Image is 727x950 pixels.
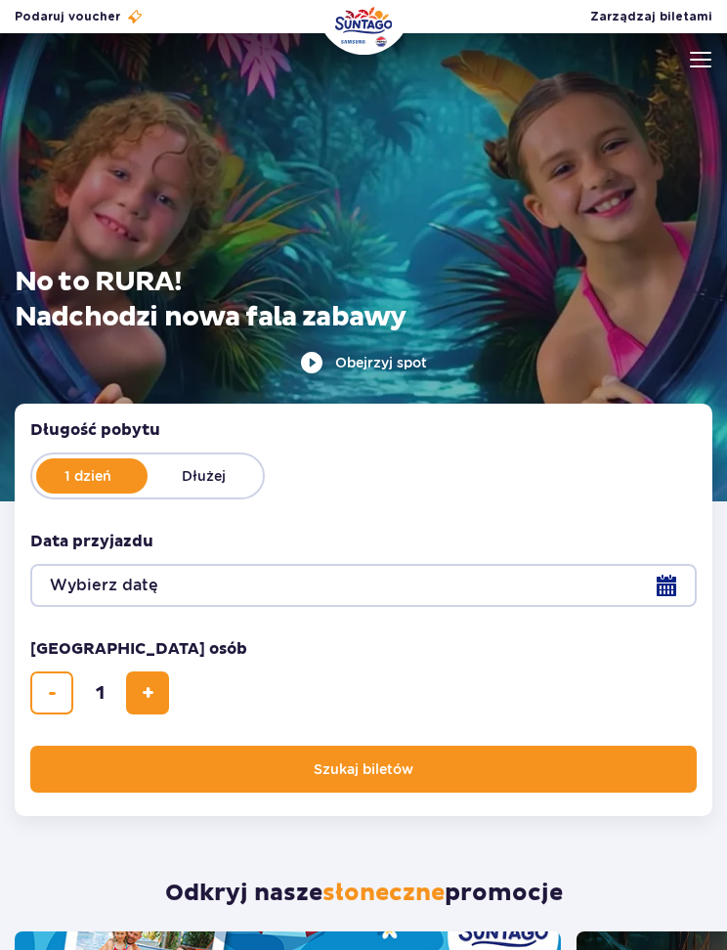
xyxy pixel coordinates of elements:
h1: No to RURA! Nadchodzi nowa fala zabawy [15,265,712,335]
span: [GEOGRAPHIC_DATA] osób [30,638,247,660]
label: Dłużej [148,461,259,491]
a: Zarządzaj biletami [590,8,712,25]
img: Open menu [690,52,711,67]
button: Obejrzyj spot [300,351,427,374]
span: Długość pobytu [30,419,160,441]
label: 1 dzień [32,461,144,491]
button: Wybierz datę [30,564,697,607]
span: słoneczne [322,879,445,908]
span: Szukaj biletów [314,761,413,777]
input: liczba biletów [76,671,123,714]
h2: Odkryj nasze promocje [15,879,712,908]
form: Planowanie wizyty w Park of Poland [15,404,712,816]
button: dodaj bilet [126,671,169,714]
span: Data przyjazdu [30,531,153,552]
button: Szukaj biletów [30,746,697,793]
span: Podaruj voucher [15,8,120,25]
a: Podaruj voucher [15,8,144,25]
button: usuń bilet [30,671,73,714]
